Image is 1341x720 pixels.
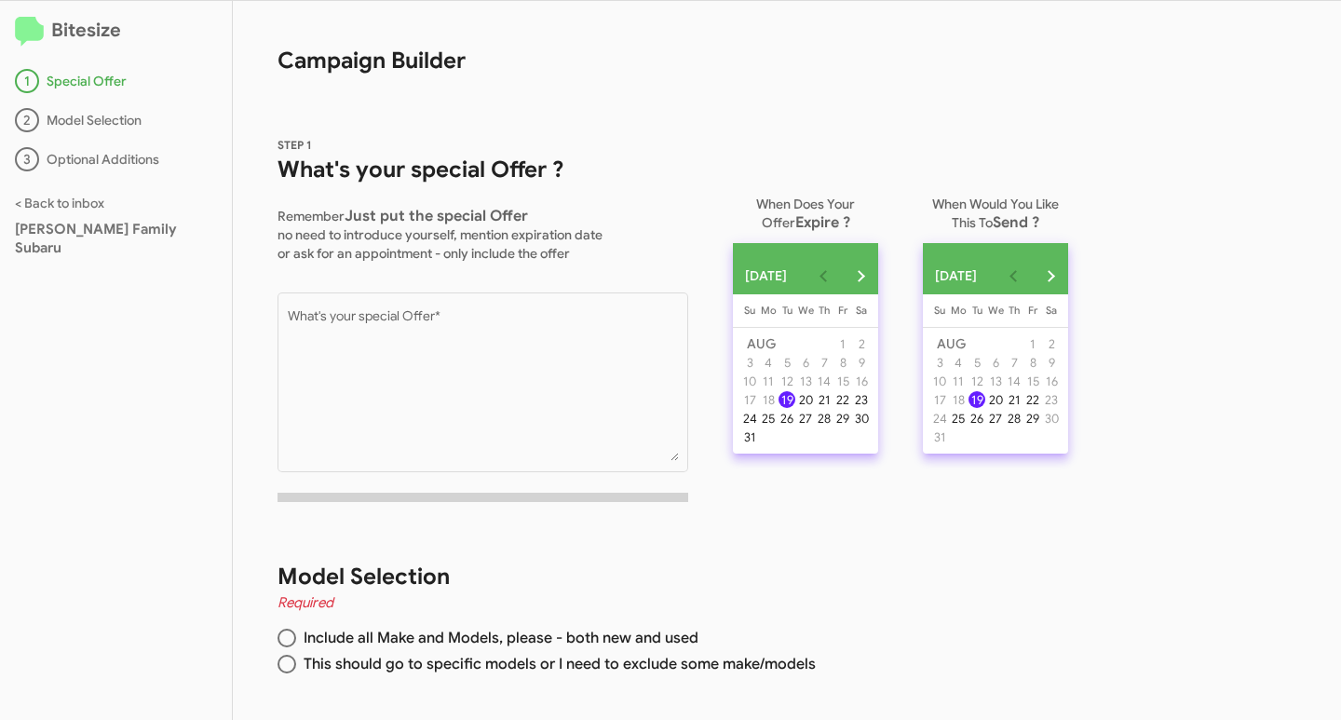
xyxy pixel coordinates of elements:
[759,409,778,428] button: August 25, 2025
[833,409,852,428] button: August 29, 2025
[779,373,795,389] div: 12
[949,353,968,372] button: August 4, 2025
[816,354,833,371] div: 7
[935,259,977,292] span: [DATE]
[1006,354,1023,371] div: 7
[922,257,996,294] button: Choose month and year
[15,69,39,93] div: 1
[1024,354,1041,371] div: 8
[1006,373,1023,389] div: 14
[1046,304,1057,317] span: Sa
[1024,335,1041,352] div: 1
[797,354,814,371] div: 6
[968,390,986,409] button: August 19, 2025
[819,304,830,317] span: Th
[796,409,815,428] button: August 27, 2025
[968,409,986,428] button: August 26, 2025
[931,373,948,389] div: 10
[1043,373,1060,389] div: 16
[779,410,795,427] div: 26
[834,354,851,371] div: 8
[853,335,870,352] div: 2
[1024,391,1041,408] div: 22
[778,409,796,428] button: August 26, 2025
[740,409,759,428] button: August 24, 2025
[949,372,968,390] button: August 11, 2025
[1043,410,1060,427] div: 30
[1023,409,1042,428] button: August 29, 2025
[15,147,217,171] div: Optional Additions
[1005,409,1023,428] button: August 28, 2025
[779,391,795,408] div: 19
[1032,257,1069,294] button: Next month
[796,390,815,409] button: August 20, 2025
[986,390,1005,409] button: August 20, 2025
[1024,373,1041,389] div: 15
[931,428,948,445] div: 31
[741,391,758,408] div: 17
[278,199,688,263] p: Remember no need to introduce yourself, mention expiration date or ask for an appointment - only ...
[987,410,1004,427] div: 27
[741,373,758,389] div: 10
[1023,334,1042,353] button: August 1, 2025
[741,428,758,445] div: 31
[1043,391,1060,408] div: 23
[968,373,985,389] div: 12
[759,353,778,372] button: August 4, 2025
[852,409,871,428] button: August 30, 2025
[834,373,851,389] div: 15
[842,257,879,294] button: Next month
[1005,353,1023,372] button: August 7, 2025
[782,304,792,317] span: Tu
[930,428,949,446] button: August 31, 2025
[950,391,967,408] div: 18
[968,372,986,390] button: August 12, 2025
[1006,391,1023,408] div: 21
[15,69,217,93] div: Special Offer
[852,334,871,353] button: August 2, 2025
[931,410,948,427] div: 24
[951,304,967,317] span: Mo
[988,304,1004,317] span: We
[1023,390,1042,409] button: August 22, 2025
[949,409,968,428] button: August 25, 2025
[968,353,986,372] button: August 5, 2025
[1042,353,1061,372] button: August 9, 2025
[233,1,1099,75] h1: Campaign Builder
[968,391,985,408] div: 19
[1042,334,1061,353] button: August 2, 2025
[950,373,967,389] div: 11
[987,354,1004,371] div: 6
[815,409,833,428] button: August 28, 2025
[278,155,688,184] h1: What's your special Offer ?
[740,428,759,446] button: August 31, 2025
[834,391,851,408] div: 22
[741,354,758,371] div: 3
[796,353,815,372] button: August 6, 2025
[816,410,833,427] div: 28
[1005,390,1023,409] button: August 21, 2025
[1023,372,1042,390] button: August 15, 2025
[345,207,528,225] span: Just put the special Offer
[815,353,833,372] button: August 7, 2025
[930,353,949,372] button: August 3, 2025
[986,372,1005,390] button: August 13, 2025
[296,629,698,647] span: Include all Make and Models, please - both new and used
[759,372,778,390] button: August 11, 2025
[986,353,1005,372] button: August 6, 2025
[833,334,852,353] button: August 1, 2025
[15,220,217,257] div: [PERSON_NAME] Family Subaru
[852,353,871,372] button: August 9, 2025
[833,372,852,390] button: August 15, 2025
[797,391,814,408] div: 20
[740,334,833,353] td: AUG
[797,373,814,389] div: 13
[278,138,312,152] span: STEP 1
[744,304,755,317] span: Su
[934,304,945,317] span: Su
[278,562,1054,591] h1: Model Selection
[993,213,1039,232] span: Send ?
[805,257,842,294] button: Previous month
[834,410,851,427] div: 29
[740,390,759,409] button: August 17, 2025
